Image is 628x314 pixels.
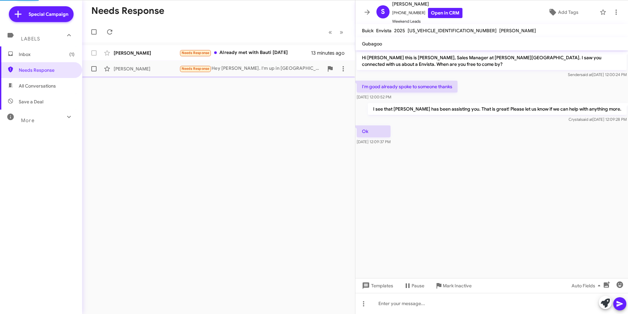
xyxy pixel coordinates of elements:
[368,103,627,115] p: I see that [PERSON_NAME] has been assisting you. That is great! Please let us know if we can help...
[357,139,391,144] span: [DATE] 12:09:37 PM
[29,11,68,17] span: Special Campaign
[340,28,343,36] span: »
[114,65,179,72] div: [PERSON_NAME]
[355,280,398,292] button: Templates
[394,28,405,34] span: 2025
[392,8,462,18] span: [PHONE_NUMBER]
[357,94,391,99] span: [DATE] 12:00:52 PM
[182,66,210,71] span: Needs Response
[430,280,477,292] button: Mark Inactive
[19,67,75,73] span: Needs Response
[398,280,430,292] button: Pause
[357,81,458,92] p: I'm good already spoke to someone thanks
[581,72,592,77] span: said at
[362,28,373,34] span: Buick
[9,6,74,22] a: Special Campaign
[182,51,210,55] span: Needs Response
[376,28,392,34] span: Envista
[19,83,56,89] span: All Conversations
[566,280,608,292] button: Auto Fields
[408,28,497,34] span: [US_VEHICLE_IDENTIFICATION_NUMBER]
[381,7,385,17] span: S
[325,25,347,39] nav: Page navigation example
[179,65,324,72] div: Hey [PERSON_NAME]. I'm up in [GEOGRAPHIC_DATA] so not quite right around the corner. Unfortunatel...
[69,51,75,58] span: (1)
[357,125,391,137] p: Ok
[357,52,627,70] p: Hi [PERSON_NAME] this is [PERSON_NAME], Sales Manager at [PERSON_NAME][GEOGRAPHIC_DATA]. I saw yo...
[21,118,34,123] span: More
[499,28,536,34] span: [PERSON_NAME]
[328,28,332,36] span: «
[392,18,462,25] span: Weekend Leads
[569,117,627,122] span: Crystal [DATE] 12:09:28 PM
[311,50,350,56] div: 13 minutes ago
[21,36,40,42] span: Labels
[428,8,462,18] a: Open in CRM
[412,280,424,292] span: Pause
[91,6,164,16] h1: Needs Response
[114,50,179,56] div: [PERSON_NAME]
[19,98,43,105] span: Save a Deal
[325,25,336,39] button: Previous
[530,6,596,18] button: Add Tags
[19,51,75,58] span: Inbox
[558,6,578,18] span: Add Tags
[443,280,472,292] span: Mark Inactive
[362,41,382,47] span: Gubagoo
[336,25,347,39] button: Next
[179,49,311,57] div: Already met with Bauti [DATE]
[568,72,627,77] span: Sender [DATE] 12:00:24 PM
[572,280,603,292] span: Auto Fields
[581,117,593,122] span: said at
[361,280,393,292] span: Templates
